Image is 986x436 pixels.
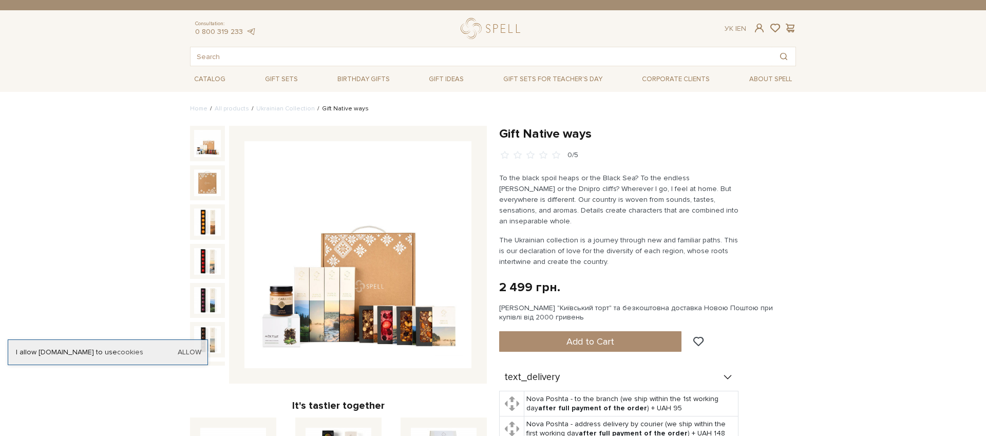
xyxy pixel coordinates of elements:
span: Add to Cart [566,336,614,347]
span: | [735,24,737,33]
a: Allow [178,348,201,357]
a: Gift sets for Teacher's Day [499,70,606,88]
p: The Ukrainian collection is a journey through new and familiar paths. This is our declaration of ... [499,235,740,267]
p: To the black spoil heaps or the Black Sea? To the endless [PERSON_NAME] or the Dnipro cliffs? Whe... [499,173,740,226]
div: 0/5 [567,150,578,160]
a: About Spell [745,71,796,87]
span: Consultation: [195,21,256,27]
button: Search [772,47,795,66]
a: logo [461,18,525,39]
input: Search [191,47,772,66]
a: Ук [725,24,733,33]
div: It's tastier together [190,399,487,412]
img: Gift Native ways [194,130,221,157]
a: Ukrainian Collection [256,105,315,112]
a: Corporate clients [638,70,714,88]
div: En [725,24,746,33]
a: Birthday gifts [333,71,394,87]
img: Gift Native ways [194,208,221,235]
span: text_delivery [504,373,560,382]
a: Gift ideas [425,71,468,87]
li: Gift Native ways [315,104,369,113]
a: cookies [117,348,143,356]
a: Catalog [190,71,230,87]
img: Gift Native ways [194,366,221,392]
a: Home [190,105,207,112]
img: Gift Native ways [194,287,221,314]
a: 0 800 319 233 [195,27,243,36]
a: Gift sets [261,71,302,87]
img: Gift Native ways [194,326,221,353]
b: after full payment of the order [538,404,647,412]
a: telegram [245,27,256,36]
img: Gift Native ways [244,141,471,368]
div: 2 499 грн. [499,279,560,295]
td: Nova Poshta - to the branch (we ship within the 1st working day ) + UAH 95 [524,391,738,416]
div: [PERSON_NAME] "Київський торт" та безкоштовна доставка Новою Поштою при купівлі від 2000 гривень [499,304,796,322]
h1: Gift Native ways [499,126,796,142]
a: All products [215,105,249,112]
button: Add to Cart [499,331,681,352]
img: Gift Native ways [194,169,221,196]
img: Gift Native ways [194,248,221,275]
div: I allow [DOMAIN_NAME] to use [8,348,207,357]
